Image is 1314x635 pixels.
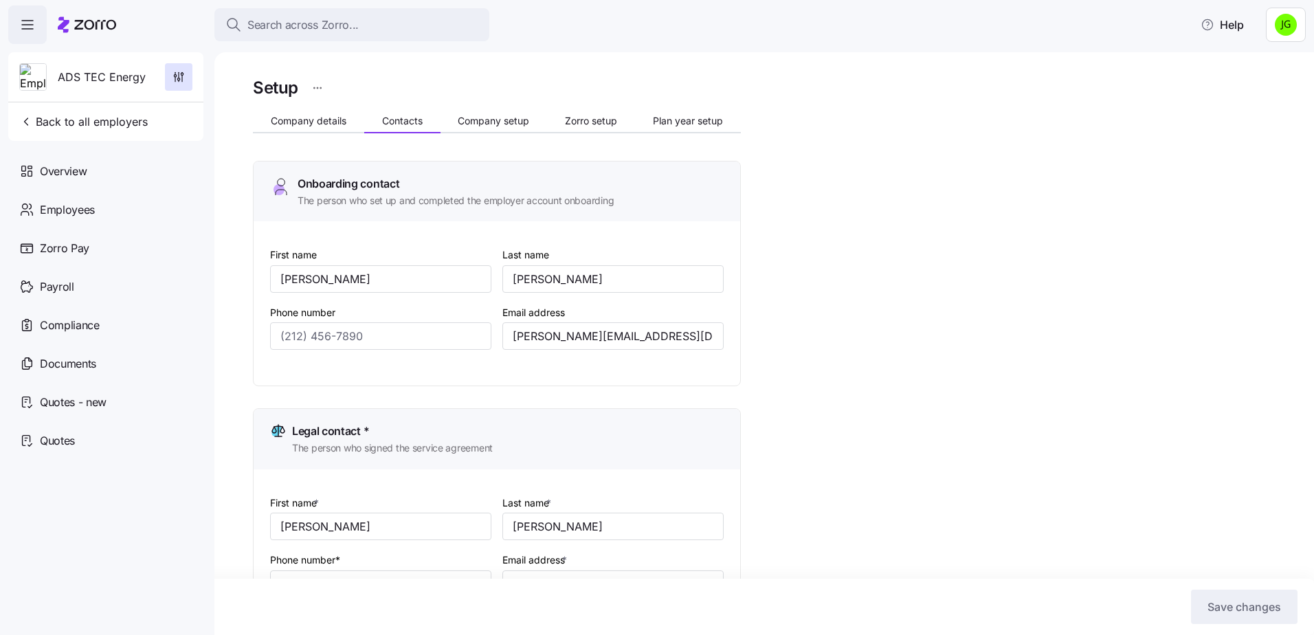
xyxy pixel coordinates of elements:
input: Type first name [270,513,491,540]
span: Quotes [40,432,75,449]
a: Overview [8,152,203,190]
button: Help [1190,11,1255,38]
span: Plan year setup [653,116,723,126]
label: Phone number [270,305,335,320]
span: Search across Zorro... [247,16,359,34]
input: Type email address [502,322,724,350]
a: Compliance [8,306,203,344]
label: Last name [502,495,554,511]
input: (212) 456-7890 [270,570,491,598]
img: a4774ed6021b6d0ef619099e609a7ec5 [1275,14,1297,36]
label: Phone number* [270,553,340,568]
button: Search across Zorro... [214,8,489,41]
span: ADS TEC Energy [58,69,146,86]
span: Payroll [40,278,74,296]
a: Quotes [8,421,203,460]
a: Zorro Pay [8,229,203,267]
input: Type email address [502,570,724,598]
a: Documents [8,344,203,383]
span: Legal contact * [292,423,369,440]
span: Help [1201,16,1244,33]
span: Employees [40,201,95,219]
label: Last name [502,247,549,263]
span: Zorro setup [565,116,617,126]
span: Compliance [40,317,100,334]
span: The person who signed the service agreement [292,441,493,455]
a: Employees [8,190,203,229]
a: Payroll [8,267,203,306]
label: Email address [502,305,565,320]
span: Company details [271,116,346,126]
label: First name [270,247,317,263]
span: The person who set up and completed the employer account onboarding [298,194,614,208]
span: Zorro Pay [40,240,89,257]
input: Type last name [502,513,724,540]
span: Documents [40,355,96,372]
button: Back to all employers [14,108,153,135]
span: Save changes [1207,599,1281,615]
span: Overview [40,163,87,180]
a: Quotes - new [8,383,203,421]
span: Company setup [458,116,529,126]
button: Save changes [1191,590,1298,624]
input: Type first name [270,265,491,293]
span: Contacts [382,116,423,126]
label: First name [270,495,322,511]
label: Email address [502,553,570,568]
span: Back to all employers [19,113,148,130]
span: Quotes - new [40,394,107,411]
span: Onboarding contact [298,175,399,192]
input: Type last name [502,265,724,293]
img: Employer logo [20,64,46,91]
h1: Setup [253,77,298,98]
input: (212) 456-7890 [270,322,491,350]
